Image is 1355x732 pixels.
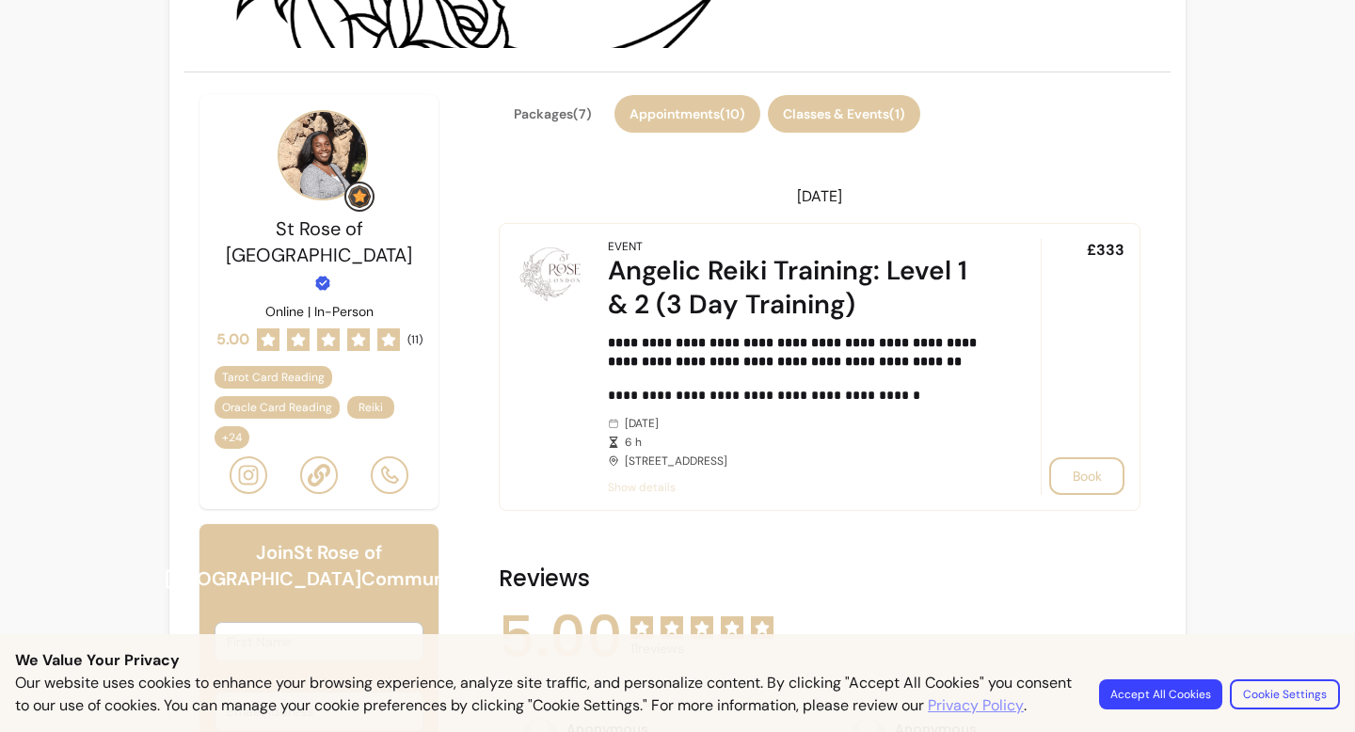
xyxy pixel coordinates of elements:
span: 5.00 [216,328,249,351]
a: Privacy Policy [928,694,1024,717]
span: Reiki [359,400,383,415]
span: + 24 [218,430,246,445]
div: Event [608,239,643,254]
button: Book [1049,457,1124,495]
span: 5.00 [499,609,623,665]
button: Cookie Settings [1230,679,1340,709]
img: Grow [348,185,371,208]
span: Show details [608,480,988,495]
span: St Rose of [GEOGRAPHIC_DATA] [226,216,412,267]
span: ( 11 ) [407,332,422,347]
h6: Join St Rose of [GEOGRAPHIC_DATA] Community! [165,539,474,592]
h2: Reviews [499,564,1140,594]
button: Accept All Cookies [1099,679,1222,709]
span: Tarot Card Reading [222,370,325,385]
img: Provider image [278,110,368,200]
div: Angelic Reiki Training: Level 1 & 2 (3 Day Training) [608,254,988,322]
img: Angelic Reiki Training: Level 1 & 2 (3 Day Training) [515,239,585,310]
span: Oracle Card Reading [222,400,332,415]
input: First Name [227,632,411,651]
div: [DATE] [STREET_ADDRESS] [608,416,988,469]
button: Classes & Events(1) [768,95,920,133]
p: We Value Your Privacy [15,649,1340,672]
header: [DATE] [499,178,1140,215]
button: Packages(7) [499,95,607,133]
p: Online | In-Person [265,302,374,321]
p: Our website uses cookies to enhance your browsing experience, analyze site traffic, and personali... [15,672,1076,717]
span: £333 [1087,239,1124,262]
span: 6 h [625,435,988,450]
button: Appointments(10) [614,95,760,133]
